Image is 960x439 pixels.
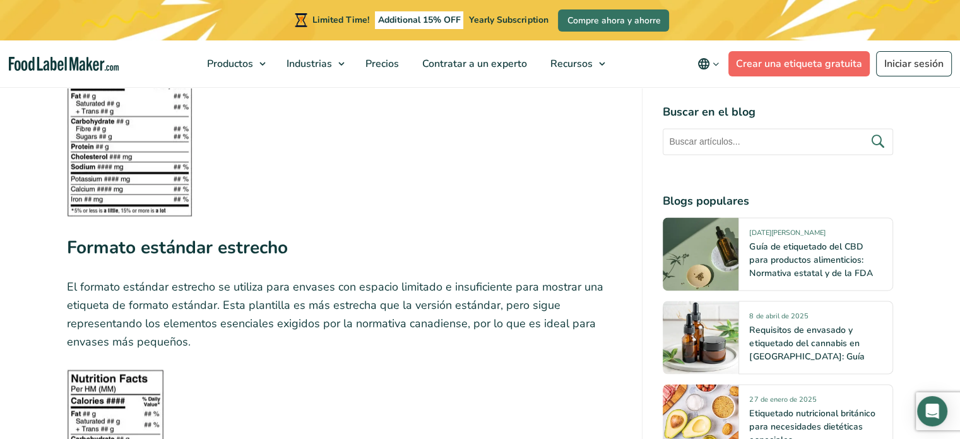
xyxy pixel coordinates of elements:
[411,40,536,87] a: Contratar a un experto
[418,57,528,71] span: Contratar a un experto
[663,128,893,155] input: Buscar artículos...
[283,57,333,71] span: Industrias
[728,51,870,76] a: Crear una etiqueta gratuita
[663,104,893,121] h4: Buscar en el blog
[749,241,872,279] a: Guía de etiquetado del CBD para productos alimenticios: Normativa estatal y de la FDA
[558,9,669,32] a: Compre ahora y ahorre
[67,236,288,260] strong: Formato estándar estrecho
[749,311,808,326] span: 8 de abril de 2025
[67,278,622,351] p: El formato estándar estrecho se utiliza para envases con espacio limitado e insuficiente para mos...
[876,51,952,76] a: Iniciar sesión
[375,11,464,29] span: Additional 15% OFF
[749,324,864,363] a: Requisitos de envasado y etiquetado del cannabis en [GEOGRAPHIC_DATA]: Guía
[362,57,400,71] span: Precios
[67,51,193,217] img: Etiqueta nutricional en blanco y negro del Formato Estándar Canadiense que muestra las calorías, ...
[275,40,351,87] a: Industrias
[663,193,893,210] h4: Blogs populares
[312,14,369,26] span: Limited Time!
[749,228,825,243] span: [DATE][PERSON_NAME]
[196,40,272,87] a: Productos
[917,396,947,426] div: Open Intercom Messenger
[354,40,408,87] a: Precios
[469,14,548,26] span: Yearly Subscription
[203,57,254,71] span: Productos
[539,40,612,87] a: Recursos
[547,57,594,71] span: Recursos
[749,395,816,409] span: 27 de enero de 2025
